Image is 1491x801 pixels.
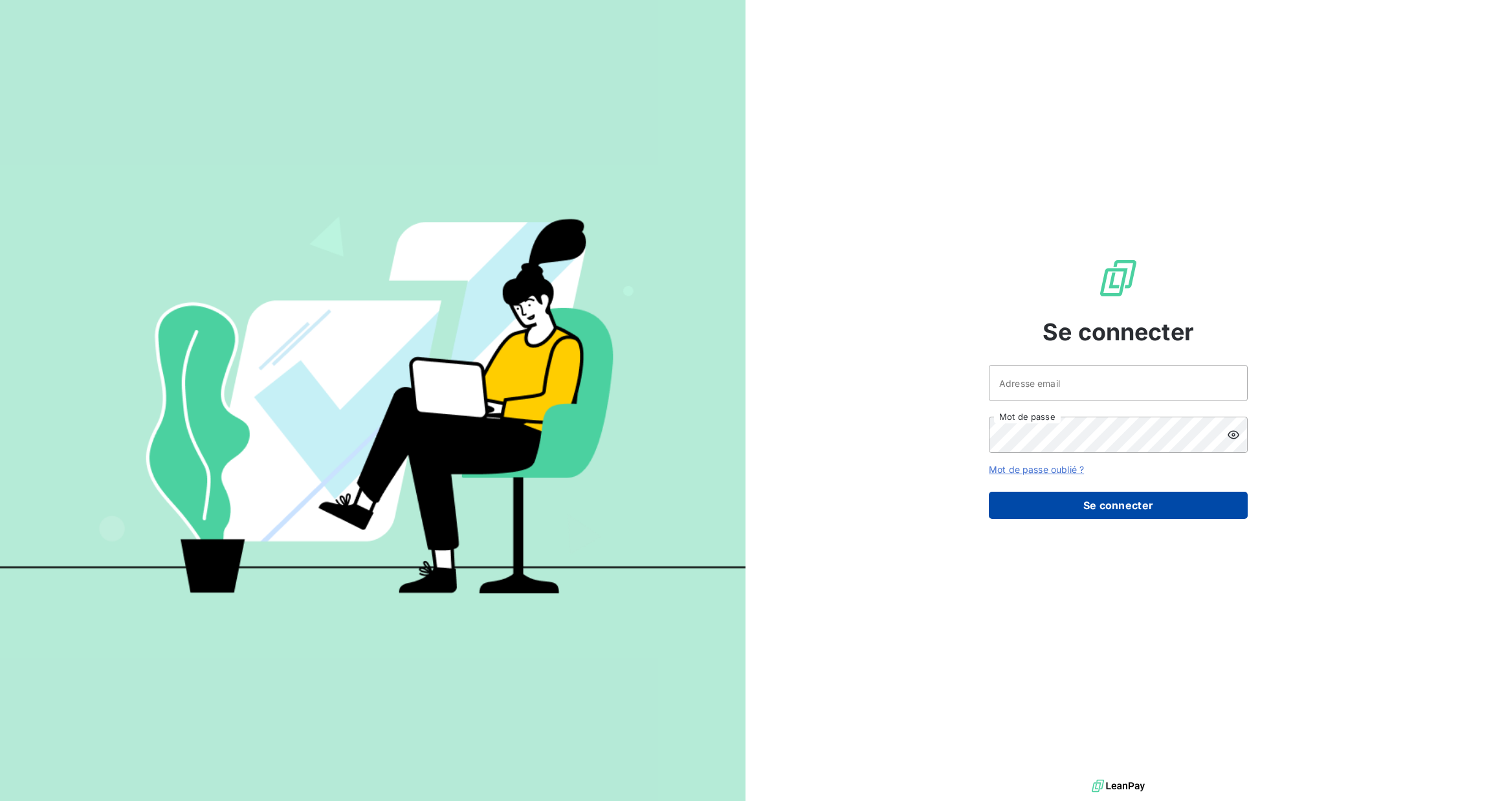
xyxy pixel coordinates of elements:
[989,464,1084,475] a: Mot de passe oublié ?
[989,365,1248,401] input: placeholder
[1092,776,1145,796] img: logo
[1098,258,1139,299] img: Logo LeanPay
[1043,314,1194,349] span: Se connecter
[989,492,1248,519] button: Se connecter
